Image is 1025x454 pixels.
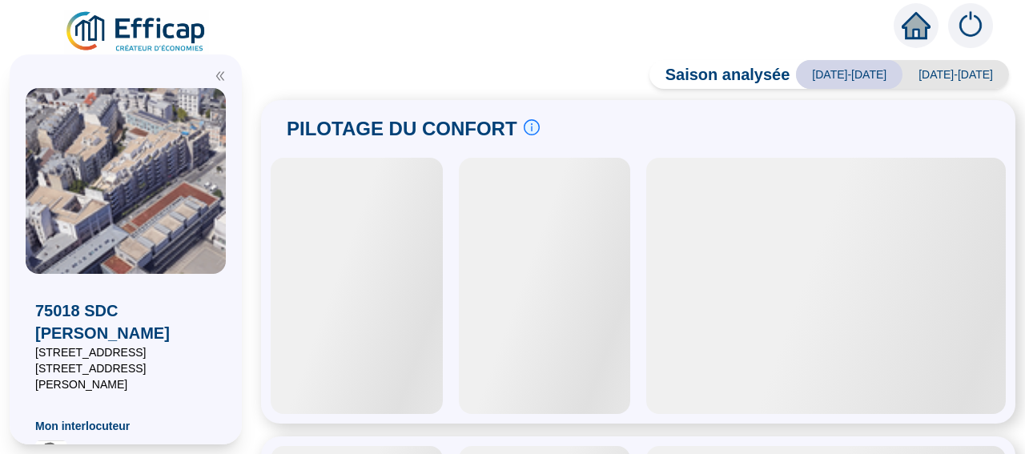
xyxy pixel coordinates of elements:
span: double-left [215,70,226,82]
span: Saison analysée [649,63,790,86]
span: Mon interlocuteur [35,418,216,434]
span: 75018 SDC [PERSON_NAME] [35,299,216,344]
span: [STREET_ADDRESS] [35,344,216,360]
span: home [902,11,931,40]
img: efficap energie logo [64,10,209,54]
span: info-circle [524,119,540,135]
img: alerts [948,3,993,48]
span: [DATE]-[DATE] [902,60,1009,89]
span: [DATE]-[DATE] [796,60,902,89]
span: [STREET_ADDRESS][PERSON_NAME] [35,360,216,392]
span: PILOTAGE DU CONFORT [287,116,517,142]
